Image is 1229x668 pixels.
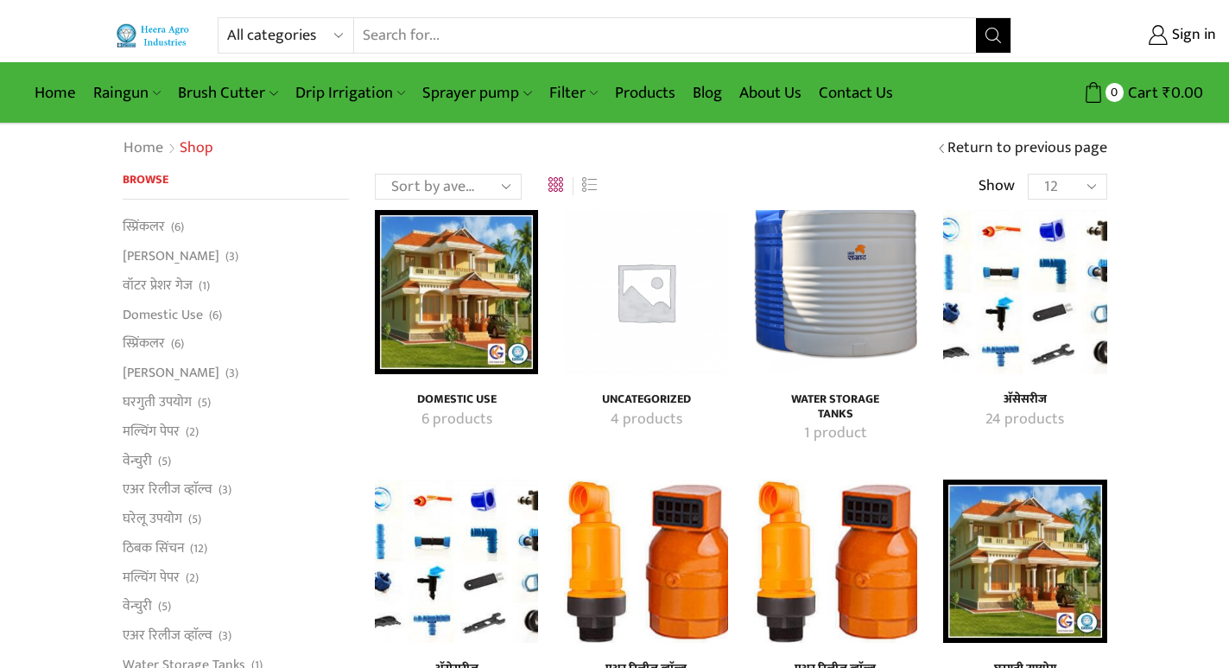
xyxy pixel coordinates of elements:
span: Browse [123,169,168,189]
span: Show [979,175,1015,198]
a: Visit product category एअर रिलीज व्हाॅल्व [754,480,917,643]
a: एअर रिलीज व्हाॅल्व [123,621,212,651]
a: Home [123,137,164,160]
a: वेन्चुरी [123,446,152,475]
span: (6) [171,335,184,353]
span: (5) [158,598,171,615]
button: Search button [976,18,1010,53]
h4: Water Storage Tanks [773,392,898,422]
h4: अ‍ॅसेसरीज [962,392,1087,407]
span: (6) [171,219,184,236]
nav: Breadcrumb [123,137,213,160]
span: (3) [225,365,238,382]
a: Visit product category Domestic Use [394,392,519,407]
a: Filter [541,73,606,113]
span: (1) [199,277,210,295]
a: घरगुती उपयोग [123,387,192,417]
a: घरेलू उपयोग [123,505,182,534]
img: घरगुती उपयोग [943,480,1106,643]
a: Products [606,73,684,113]
span: Sign in [1168,24,1216,47]
a: Contact Us [810,73,902,113]
a: मल्चिंग पेपर [123,563,180,592]
img: अ‍ॅसेसरीज [375,480,538,643]
a: वॉटर प्रेशर गेज [123,270,193,300]
a: Visit product category Water Storage Tanks [754,210,917,373]
img: Water Storage Tanks [754,210,917,373]
a: Sign in [1037,20,1216,51]
a: Sprayer pump [414,73,540,113]
a: [PERSON_NAME] [123,242,219,271]
a: Visit product category Domestic Use [375,210,538,373]
mark: 1 product [804,423,867,445]
a: Visit product category Domestic Use [394,409,519,431]
span: 0 [1105,83,1124,101]
span: (3) [225,248,238,265]
a: Home [26,73,85,113]
a: एअर रिलीज व्हाॅल्व [123,475,212,505]
a: Visit product category एअर रिलीज व्हाॅल्व [564,480,727,643]
a: Visit product category Uncategorized [564,210,727,373]
mark: 4 products [611,409,682,431]
span: (6) [209,307,222,324]
select: Shop order [375,174,522,200]
span: (3) [219,627,231,645]
a: Visit product category अ‍ॅसेसरीज [962,409,1087,431]
a: 0 Cart ₹0.00 [1029,77,1203,109]
a: Visit product category अ‍ॅसेसरीज [962,392,1087,407]
h4: Uncategorized [583,392,708,407]
a: Visit product category अ‍ॅसेसरीज [375,480,538,643]
img: अ‍ॅसेसरीज [943,210,1106,373]
img: Uncategorized [564,210,727,373]
a: Domestic Use [123,300,203,329]
a: Visit product category घरगुती उपयोग [943,480,1106,643]
img: Domestic Use [375,210,538,373]
span: (3) [219,481,231,499]
a: Blog [684,73,731,113]
span: (5) [158,453,171,470]
a: Brush Cutter [169,73,286,113]
a: Visit product category Uncategorized [583,409,708,431]
a: Visit product category Uncategorized [583,392,708,407]
a: Visit product category Water Storage Tanks [773,392,898,422]
a: Return to previous page [947,137,1107,160]
h1: Shop [180,139,213,158]
a: Visit product category अ‍ॅसेसरीज [943,210,1106,373]
a: Raingun [85,73,169,113]
a: About Us [731,73,810,113]
span: (2) [186,423,199,441]
img: एअर रिलीज व्हाॅल्व [564,480,727,643]
span: ₹ [1162,80,1171,106]
a: ठिबक सिंचन [123,533,184,563]
span: (12) [190,540,207,557]
a: मल्चिंग पेपर [123,417,180,446]
a: [PERSON_NAME] [123,359,219,388]
a: वेन्चुरी [123,592,152,621]
img: एअर रिलीज व्हाॅल्व [754,480,917,643]
a: स्प्रिंकलर [123,329,165,359]
mark: 6 products [421,409,492,431]
mark: 24 products [985,409,1064,431]
span: (5) [198,394,211,411]
a: Drip Irrigation [287,73,414,113]
bdi: 0.00 [1162,80,1203,106]
span: (5) [188,511,201,528]
a: स्प्रिंकलर [123,217,165,241]
span: (2) [186,569,199,587]
a: Visit product category Water Storage Tanks [773,423,898,445]
h4: Domestic Use [394,392,519,407]
input: Search for... [354,18,975,53]
span: Cart [1124,81,1158,105]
